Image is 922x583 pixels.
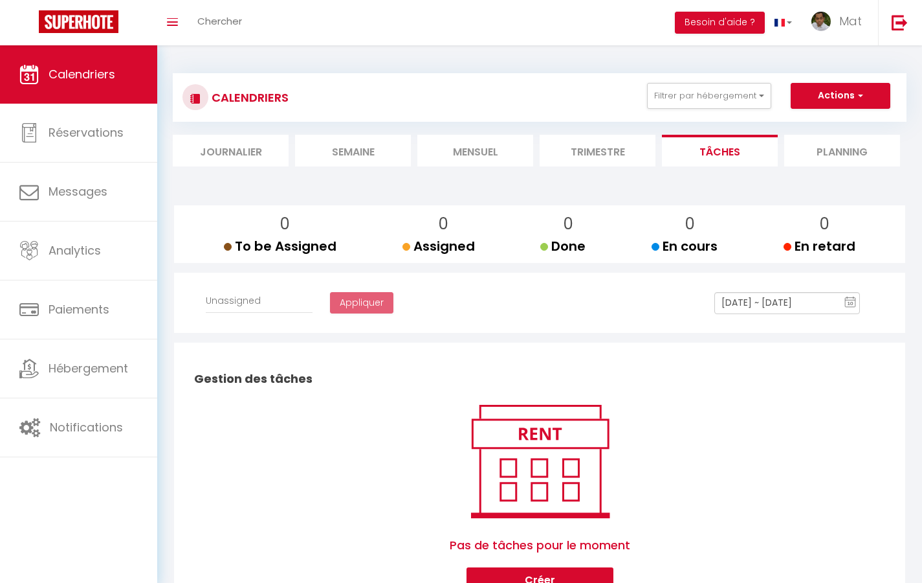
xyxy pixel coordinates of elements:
[49,242,101,258] span: Analytics
[892,14,908,30] img: logout
[662,135,778,166] li: Tâches
[551,212,586,236] p: 0
[49,360,128,376] span: Hébergement
[791,83,890,109] button: Actions
[457,399,622,523] img: rent.png
[10,5,49,44] button: Ouvrir le widget de chat LiveChat
[540,135,655,166] li: Trimestre
[839,13,862,29] span: Mat
[647,83,771,109] button: Filtrer par hébergement
[173,135,289,166] li: Journalier
[197,14,242,28] span: Chercher
[224,237,336,255] span: To be Assigned
[848,301,854,306] text: 10
[417,135,533,166] li: Mensuel
[49,301,109,317] span: Paiements
[50,419,123,435] span: Notifications
[811,12,831,31] img: ...
[49,183,107,200] span: Messages
[794,212,855,236] p: 0
[49,124,124,141] span: Réservations
[295,135,411,166] li: Semaine
[714,292,860,314] input: Select Date Range
[784,237,855,255] span: En retard
[652,237,718,255] span: En cours
[784,135,900,166] li: Planning
[49,66,115,82] span: Calendriers
[675,12,765,34] button: Besoin d'aide ?
[662,212,718,236] p: 0
[330,292,393,314] button: Appliquer
[413,212,475,236] p: 0
[234,212,336,236] p: 0
[540,237,586,255] span: Done
[402,237,475,255] span: Assigned
[39,10,118,33] img: Super Booking
[208,83,289,112] h3: CALENDRIERS
[191,359,888,399] h2: Gestion des tâches
[450,523,630,567] span: Pas de tâches pour le moment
